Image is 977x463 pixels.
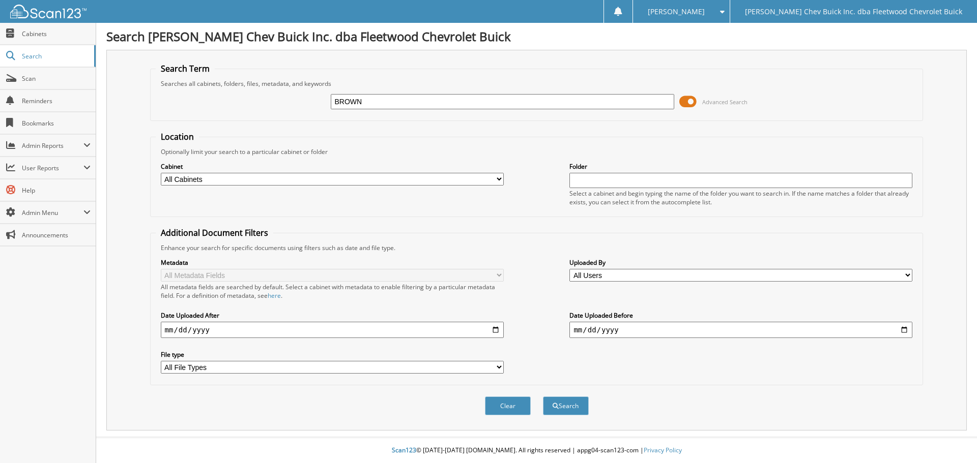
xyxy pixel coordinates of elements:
button: Clear [485,396,531,415]
div: Select a cabinet and begin typing the name of the folder you want to search in. If the name match... [569,189,912,206]
span: Reminders [22,97,91,105]
input: end [569,322,912,338]
span: [PERSON_NAME] [648,9,705,15]
span: Scan [22,74,91,83]
img: scan123-logo-white.svg [10,5,87,18]
span: Search [22,52,89,60]
div: Searches all cabinets, folders, files, metadata, and keywords [156,79,918,88]
label: File type [161,350,504,359]
span: Announcements [22,231,91,239]
legend: Location [156,131,199,142]
span: Bookmarks [22,119,91,128]
label: Metadata [161,258,504,267]
legend: Search Term [156,63,215,74]
label: Cabinet [161,162,504,171]
label: Uploaded By [569,258,912,267]
span: Help [22,186,91,195]
div: © [DATE]-[DATE] [DOMAIN_NAME]. All rights reserved | appg04-scan123-com | [96,438,977,463]
input: start [161,322,504,338]
div: Optionally limit your search to a particular cabinet or folder [156,147,918,156]
label: Date Uploaded Before [569,311,912,320]
a: here [268,291,281,300]
span: Cabinets [22,29,91,38]
span: User Reports [22,164,83,172]
span: Admin Reports [22,141,83,150]
button: Search [543,396,589,415]
span: Scan123 [392,446,416,454]
h1: Search [PERSON_NAME] Chev Buick Inc. dba Fleetwood Chevrolet Buick [106,28,967,45]
span: Advanced Search [702,98,748,106]
span: [PERSON_NAME] Chev Buick Inc. dba Fleetwood Chevrolet Buick [745,9,962,15]
label: Date Uploaded After [161,311,504,320]
legend: Additional Document Filters [156,227,273,238]
label: Folder [569,162,912,171]
div: Enhance your search for specific documents using filters such as date and file type. [156,243,918,252]
iframe: Chat Widget [926,414,977,463]
span: Admin Menu [22,208,83,217]
a: Privacy Policy [644,446,682,454]
div: All metadata fields are searched by default. Select a cabinet with metadata to enable filtering b... [161,283,504,300]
